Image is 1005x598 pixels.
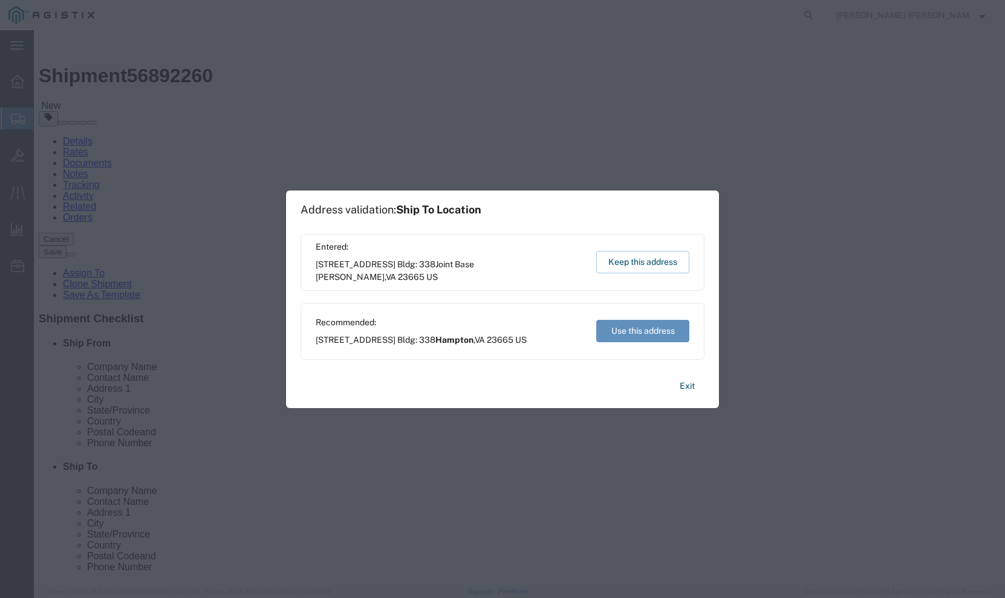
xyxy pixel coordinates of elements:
[316,334,527,346] span: [STREET_ADDRESS] Bldg: 338 ,
[596,251,689,273] button: Keep this address
[316,241,585,253] span: Entered:
[435,335,473,345] span: Hampton
[386,272,396,282] span: VA
[316,258,585,284] span: [STREET_ADDRESS] Bldg: 338 ,
[316,316,527,329] span: Recommended:
[398,272,424,282] span: 23665
[670,375,704,397] button: Exit
[301,203,481,216] h1: Address validation:
[487,335,513,345] span: 23665
[396,203,481,216] span: Ship To Location
[515,335,527,345] span: US
[426,272,438,282] span: US
[596,320,689,342] button: Use this address
[475,335,485,345] span: VA
[316,259,474,282] span: Joint Base [PERSON_NAME]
